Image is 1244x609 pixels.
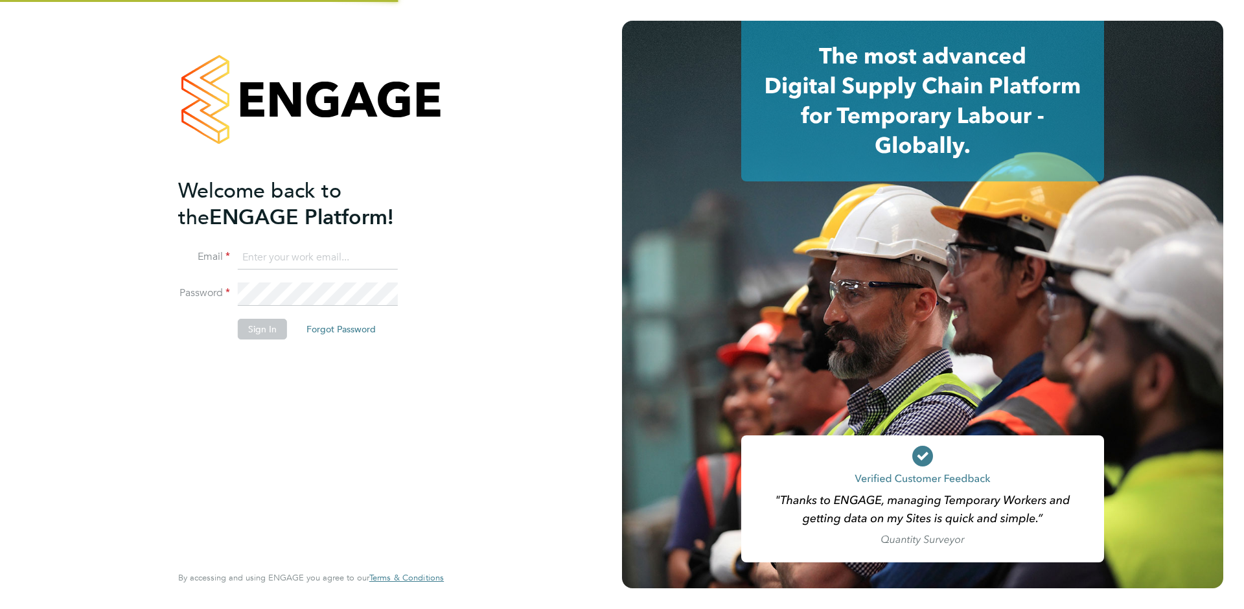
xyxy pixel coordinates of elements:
[178,178,341,230] span: Welcome back to the
[369,572,444,583] span: Terms & Conditions
[369,573,444,583] a: Terms & Conditions
[178,286,230,300] label: Password
[178,250,230,264] label: Email
[178,178,431,231] h2: ENGAGE Platform!
[238,246,398,270] input: Enter your work email...
[296,319,386,339] button: Forgot Password
[238,319,287,339] button: Sign In
[178,572,444,583] span: By accessing and using ENGAGE you agree to our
